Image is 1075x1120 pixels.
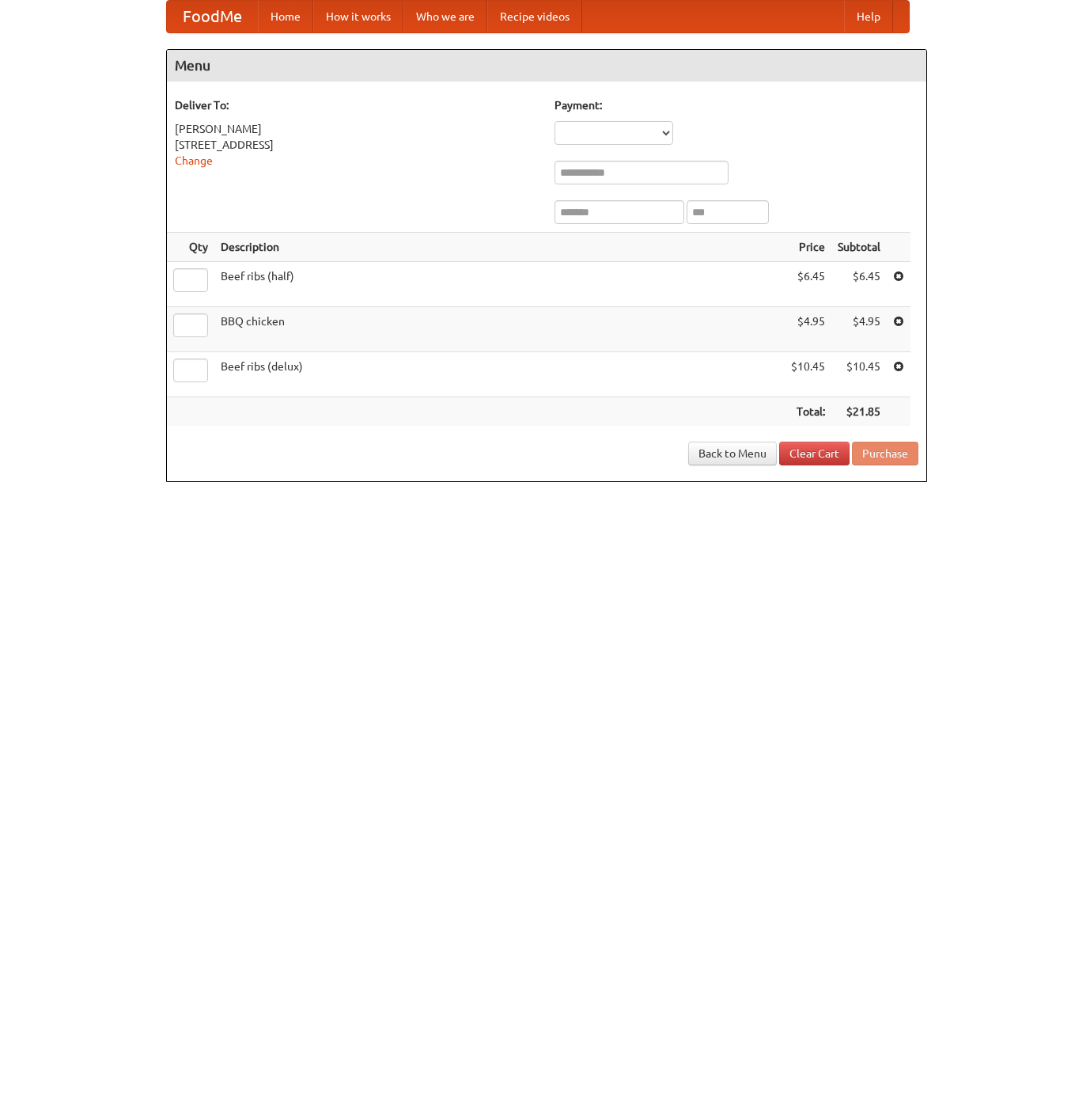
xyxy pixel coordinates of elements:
[779,442,850,465] a: Clear Cart
[831,262,887,307] td: $6.45
[688,442,777,465] a: Back to Menu
[214,233,785,262] th: Description
[852,442,918,465] button: Purchase
[167,233,214,262] th: Qty
[785,307,831,352] td: $4.95
[175,154,213,167] a: Change
[214,307,785,352] td: BBQ chicken
[831,233,887,262] th: Subtotal
[555,97,918,113] h5: Payment:
[785,352,831,397] td: $10.45
[785,262,831,307] td: $6.45
[831,307,887,352] td: $4.95
[844,1,893,32] a: Help
[175,97,539,113] h5: Deliver To:
[167,50,926,82] h4: Menu
[214,262,785,307] td: Beef ribs (half)
[785,397,831,427] th: Total:
[831,352,887,397] td: $10.45
[785,233,831,262] th: Price
[214,352,785,397] td: Beef ribs (delux)
[167,1,258,32] a: FoodMe
[313,1,403,32] a: How it works
[403,1,487,32] a: Who we are
[487,1,582,32] a: Recipe videos
[258,1,313,32] a: Home
[175,121,539,137] div: [PERSON_NAME]
[175,137,539,153] div: [STREET_ADDRESS]
[831,397,887,427] th: $21.85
